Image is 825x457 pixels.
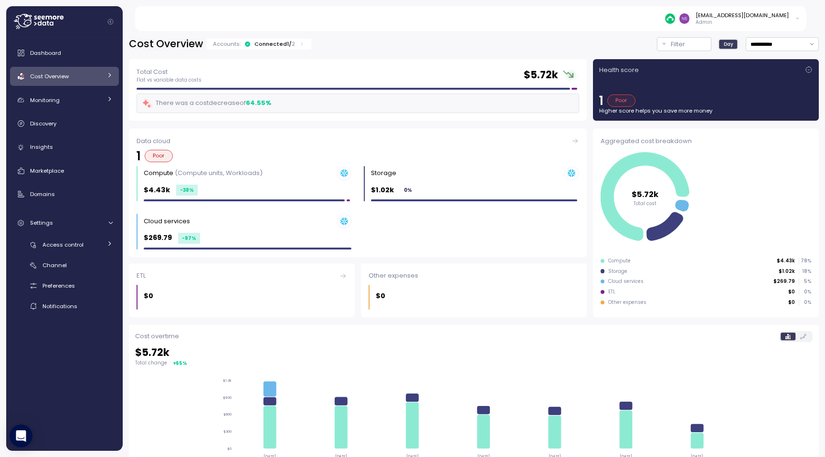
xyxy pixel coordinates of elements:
[223,412,232,417] tspan: $600
[369,271,579,280] div: Other expenses
[142,98,271,109] div: There was a cost decrease of
[10,43,119,62] a: Dashboard
[679,13,689,23] img: d8f3371d50c36e321b0eb15bc94ec64c
[671,40,685,49] p: Filter
[657,37,711,51] button: Filter
[144,185,170,196] p: $4.43k
[144,168,263,178] div: Compute
[137,271,347,280] div: ETL
[42,261,67,269] span: Channel
[292,40,295,48] p: 2
[608,268,627,275] div: Storage
[665,13,675,23] img: 687cba7b7af778e9efcde14e.PNG
[42,241,84,249] span: Access control
[608,299,646,306] div: Other expenses
[207,39,311,50] div: Accounts:Connected1/2
[696,19,789,26] p: Admin
[129,37,203,51] h2: Cost Overview
[799,258,811,264] p: 78 %
[777,258,795,264] p: $4.43k
[524,68,558,82] h2: $ 5.72k
[30,120,56,127] span: Discovery
[10,114,119,133] a: Discovery
[144,291,153,301] p: $0
[137,77,201,83] p: Flat vs variable data costs
[788,299,795,306] p: $0
[173,360,187,367] div: ▾
[137,67,201,77] p: Total Cost
[10,299,119,314] a: Notifications
[724,41,733,48] span: Day
[10,425,32,447] div: Open Intercom Messenger
[799,278,811,285] p: 5 %
[30,143,53,151] span: Insights
[371,168,396,178] div: Storage
[10,258,119,273] a: Channel
[129,263,355,317] a: ETL$0
[608,278,644,285] div: Cloud services
[137,136,579,146] div: Data cloud
[10,237,119,253] a: Access control
[608,289,615,295] div: ETL
[599,65,639,75] p: Health score
[175,168,263,177] p: (Compute units, Workloads)
[632,188,659,199] tspan: $5.72k
[10,185,119,204] a: Domains
[30,219,53,227] span: Settings
[129,128,587,257] a: Data cloud1PoorCompute (Compute units, Workloads)$4.43k-38%Storage $1.02k0%Cloud services $269.79...
[788,289,795,295] p: $0
[254,40,295,48] div: Connected 1 /
[105,18,116,25] button: Collapse navigation
[30,73,69,80] span: Cost Overview
[799,299,811,306] p: 0 %
[10,161,119,180] a: Marketplace
[30,49,61,57] span: Dashboard
[799,289,811,295] p: 0 %
[213,40,241,48] p: Accounts:
[799,268,811,275] p: 18 %
[599,107,813,114] p: Higher score helps you save more money
[135,332,179,341] p: Cost overtime
[144,232,172,243] p: $269.79
[10,278,119,294] a: Preferences
[400,185,416,196] div: 0 %
[696,11,789,19] div: [EMAIL_ADDRESS][DOMAIN_NAME]
[376,291,385,301] p: $0
[145,150,173,162] div: Poor
[773,278,795,285] p: $269.79
[779,268,795,275] p: $1.02k
[135,346,813,360] h2: $ 5.72k
[10,213,119,232] a: Settings
[30,96,60,104] span: Monitoring
[137,150,141,162] p: 1
[42,302,77,310] span: Notifications
[144,217,190,226] div: Cloud services
[223,429,232,434] tspan: $300
[176,360,187,367] div: 65 %
[607,94,635,107] div: Poor
[223,378,232,383] tspan: $1.2k
[176,185,198,196] div: -38 %
[599,94,603,107] p: 1
[634,200,656,207] tspan: Total cost
[608,258,631,264] div: Compute
[246,98,271,108] div: 64.55 %
[223,395,232,400] tspan: $900
[227,446,232,451] tspan: $0
[30,167,64,175] span: Marketplace
[135,360,167,366] p: Total change
[371,185,394,196] p: $1.02k
[10,67,119,86] a: Cost Overview
[42,282,75,290] span: Preferences
[30,190,55,198] span: Domains
[601,136,811,146] div: Aggregated cost breakdown
[10,91,119,110] a: Monitoring
[178,233,200,244] div: -97 %
[10,138,119,157] a: Insights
